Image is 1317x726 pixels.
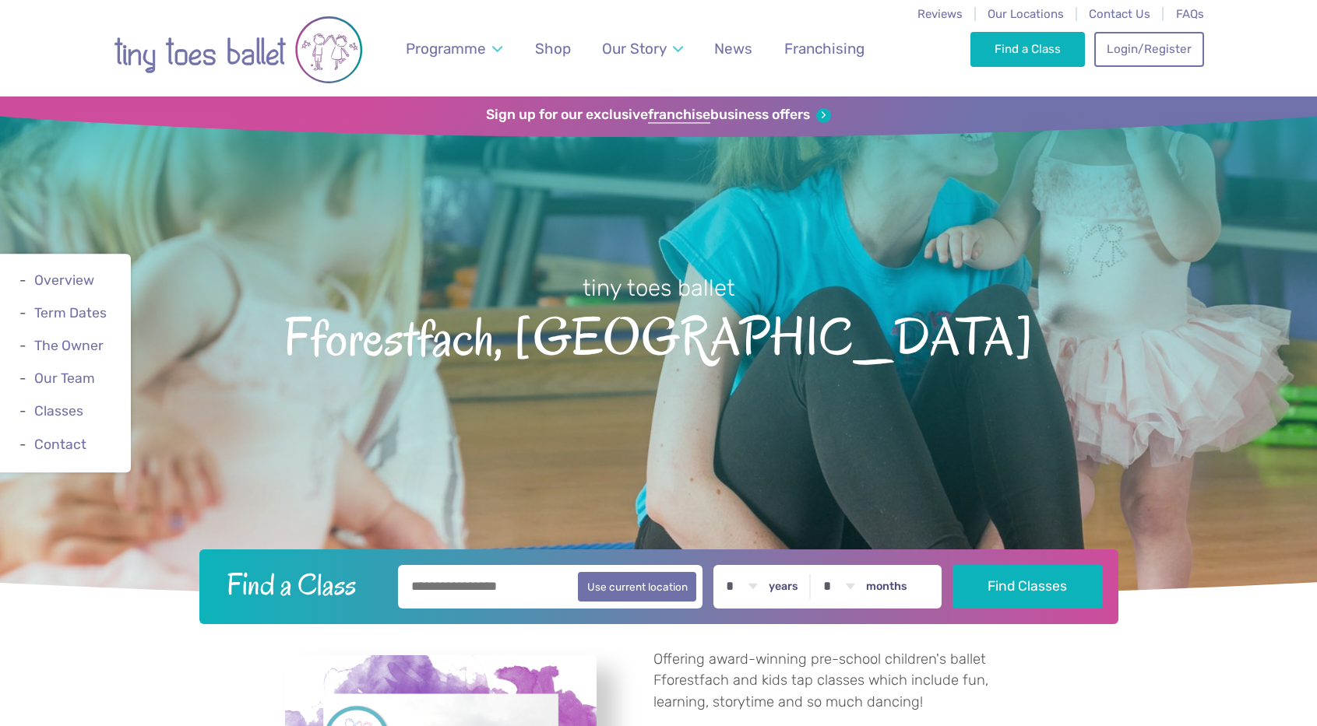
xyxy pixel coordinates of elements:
a: Franchising [776,30,872,67]
a: Login/Register [1094,32,1203,66]
span: Our Story [602,40,667,58]
img: tiny toes ballet [114,15,363,85]
small: tiny toes ballet [583,275,735,301]
a: Term Dates [34,305,107,321]
a: Contact Us [1089,7,1150,21]
label: years [769,580,798,594]
strong: franchise [648,107,710,124]
a: Find a Class [970,32,1085,66]
h2: Find a Class [214,565,387,604]
button: Use current location [578,572,697,601]
a: Overview [34,272,94,288]
a: Our Team [34,370,95,386]
a: Our Locations [988,7,1064,21]
label: months [866,580,907,594]
span: News [714,40,752,58]
a: FAQs [1176,7,1204,21]
a: Shop [528,30,579,67]
button: Find Classes [953,565,1103,609]
a: Contact [34,437,86,452]
span: Franchising [784,40,865,58]
a: Programme [399,30,510,67]
span: Shop [535,40,571,58]
a: News [707,30,760,67]
span: Programme [406,40,486,58]
a: Reviews [917,7,963,21]
p: Offering award-winning pre-school children's ballet Fforestfach and kids tap classes which includ... [653,649,1033,714]
a: Sign up for our exclusivefranchisebusiness offers [486,107,831,124]
a: Classes [34,404,83,419]
a: Our Story [595,30,691,67]
a: The Owner [34,338,104,353]
span: Fforestfach, [GEOGRAPHIC_DATA] [27,303,1290,367]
